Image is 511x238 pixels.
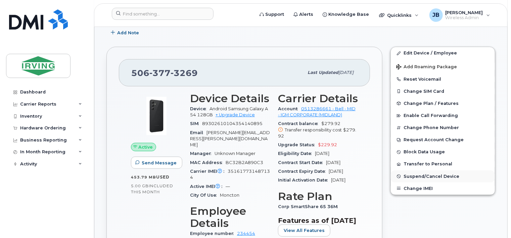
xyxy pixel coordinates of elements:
span: JB [432,11,439,19]
a: Knowledge Base [318,8,374,21]
span: Add Note [117,30,139,36]
h3: Employee Details [190,205,270,229]
span: 89302610104354140895 [202,121,263,126]
a: Edit Device / Employee [391,47,495,59]
button: Change Phone Number [391,122,495,134]
span: Quicklinks [387,12,412,18]
a: + Upgrade Device [216,112,255,117]
button: Change Plan / Features [391,97,495,110]
button: Enable Call Forwarding [391,110,495,122]
img: image20231002-3703462-17nx3v8.jpeg [136,96,177,136]
button: Suspend/Cancel Device [391,170,495,183]
span: Initial Activation Date [278,177,331,183]
span: Active [139,144,153,150]
a: 234454 [237,231,255,236]
button: Change IMEI [391,183,495,195]
h3: Carrier Details [278,92,358,105]
button: Transfer to Personal [391,158,495,170]
span: Employee number [190,231,237,236]
span: [PERSON_NAME] [446,10,483,15]
span: Moncton [220,193,239,198]
span: Contract Start Date [278,160,326,165]
button: Reset Voicemail [391,73,495,85]
span: 5.00 GB [131,184,149,188]
span: Transfer responsibility cost [285,127,342,132]
span: 506 [131,68,198,78]
h3: Rate Plan [278,190,358,202]
span: Email [190,130,206,135]
span: Last updated [308,70,338,75]
span: Send Message [142,160,177,166]
span: [DATE] [331,177,345,183]
span: [DATE] [329,169,343,174]
span: Alerts [299,11,313,18]
a: 0513286661 - Bell - MID - IGM CORPORATE (MIDLAND) [278,106,356,117]
span: Account [278,106,301,111]
span: included this month [131,183,173,194]
h3: Device Details [190,92,270,105]
span: Upgrade Status [278,142,318,147]
span: Active IMEI [190,184,226,189]
button: Change SIM Card [391,85,495,97]
span: [DATE] [326,160,340,165]
span: BC32B2A890C3 [226,160,263,165]
h3: Features as of [DATE] [278,216,358,225]
button: View All Features [278,225,330,237]
button: Block Data Usage [391,146,495,158]
span: Wireless Admin [446,15,483,21]
span: Corp SmartShare 65 36M [278,204,341,209]
span: [DATE] [315,151,329,156]
span: $229.92 [318,142,337,147]
span: $279.92 [278,121,358,139]
span: Enable Call Forwarding [404,113,458,118]
span: Eligibility Date [278,151,315,156]
div: Quicklinks [374,8,423,22]
span: Manager [190,151,215,156]
button: Request Account Change [391,134,495,146]
span: 377 [149,68,171,78]
span: Contract balance [278,121,321,126]
span: Android Samsung Galaxy A54 128GB [190,106,268,117]
input: Find something... [112,8,214,20]
span: View All Features [284,227,325,234]
span: Carrier IMEI [190,169,228,174]
span: SIM [190,121,202,126]
span: Add Roaming Package [396,64,457,71]
span: Support [265,11,284,18]
span: Unknown Manager [215,151,255,156]
span: [PERSON_NAME][EMAIL_ADDRESS][PERSON_NAME][DOMAIN_NAME] [190,130,270,148]
span: 3269 [171,68,198,78]
span: Suspend/Cancel Device [404,174,459,179]
button: Send Message [131,157,182,169]
span: $279.92 [278,127,356,138]
span: used [156,174,170,180]
div: Jim Briggs [425,8,495,22]
span: — [226,184,230,189]
span: Change Plan / Features [404,101,459,106]
span: City Of Use [190,193,220,198]
span: 453.79 MB [131,175,156,180]
span: Contract Expiry Date [278,169,329,174]
span: Knowledge Base [328,11,369,18]
span: [DATE] [338,70,354,75]
span: Device [190,106,210,111]
a: Support [255,8,289,21]
button: Add Note [106,27,145,39]
span: 351617731487134 [190,169,270,180]
a: Alerts [289,8,318,21]
button: Add Roaming Package [391,59,495,73]
span: MAC Address [190,160,226,165]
